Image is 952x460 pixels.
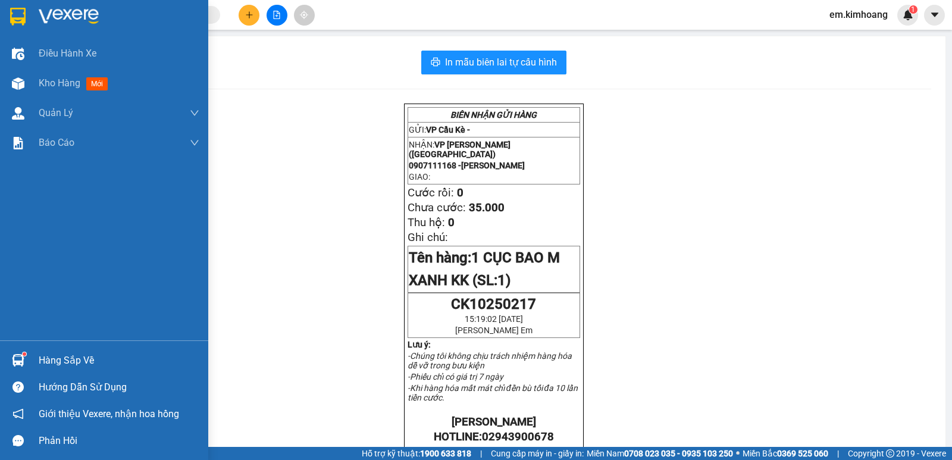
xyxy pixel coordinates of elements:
[820,7,897,22] span: em.kimhoang
[482,430,554,443] span: 02943900678
[451,296,536,312] span: CK10250217
[300,11,308,19] span: aim
[837,447,839,460] span: |
[294,5,315,26] button: aim
[408,383,578,402] em: -Khi hàng hóa mất mát chỉ đền bù tối đa 10 lần tiền cước.
[450,110,537,120] strong: BIÊN NHẬN GỬI HÀNG
[497,272,511,289] span: 1)
[12,137,24,149] img: solution-icon
[190,108,199,118] span: down
[409,249,560,289] span: 1 CỤC BAO M XANH KK (SL:
[408,201,466,214] span: Chưa cước:
[39,105,73,120] span: Quản Lý
[408,231,448,244] span: Ghi chú:
[86,77,108,90] span: mới
[469,201,505,214] span: 35.000
[909,5,917,14] sup: 1
[480,447,482,460] span: |
[408,351,572,370] em: -Chúng tôi không chịu trách nhiệm hàng hóa dễ vỡ trong bưu kiện
[777,449,828,458] strong: 0369 525 060
[245,11,253,19] span: plus
[12,381,24,393] span: question-circle
[190,138,199,148] span: down
[362,447,471,460] span: Hỗ trợ kỹ thuật:
[421,51,566,74] button: printerIn mẫu biên lai tự cấu hình
[587,447,733,460] span: Miền Nam
[457,186,464,199] span: 0
[39,432,199,450] div: Phản hồi
[445,55,557,70] span: In mẫu biên lai tự cấu hình
[408,340,431,349] strong: Lưu ý:
[267,5,287,26] button: file-add
[12,435,24,446] span: message
[461,161,525,170] span: [PERSON_NAME]
[409,140,511,159] span: VP [PERSON_NAME] ([GEOGRAPHIC_DATA])
[409,249,560,289] span: Tên hàng:
[409,125,579,134] p: GỬI:
[12,354,24,367] img: warehouse-icon
[420,449,471,458] strong: 1900 633 818
[408,186,454,199] span: Cước rồi:
[736,451,740,456] span: ⚪️
[886,449,894,458] span: copyright
[273,11,281,19] span: file-add
[448,216,455,229] span: 0
[452,415,536,428] strong: [PERSON_NAME]
[929,10,940,20] span: caret-down
[39,406,179,421] span: Giới thiệu Vexere, nhận hoa hồng
[39,352,199,370] div: Hàng sắp về
[39,46,96,61] span: Điều hành xe
[431,57,440,68] span: printer
[455,326,533,335] span: [PERSON_NAME] Em
[434,430,554,443] strong: HOTLINE:
[624,449,733,458] strong: 0708 023 035 - 0935 103 250
[12,77,24,90] img: warehouse-icon
[924,5,945,26] button: caret-down
[39,77,80,89] span: Kho hàng
[426,125,470,134] span: VP Cầu Kè -
[743,447,828,460] span: Miền Bắc
[10,8,26,26] img: logo-vxr
[409,140,579,159] p: NHẬN:
[911,5,915,14] span: 1
[408,216,445,229] span: Thu hộ:
[12,107,24,120] img: warehouse-icon
[12,408,24,420] span: notification
[409,161,525,170] span: 0907111168 -
[12,48,24,60] img: warehouse-icon
[39,378,199,396] div: Hướng dẫn sử dụng
[239,5,259,26] button: plus
[491,447,584,460] span: Cung cấp máy in - giấy in:
[23,352,26,356] sup: 1
[465,314,523,324] span: 15:19:02 [DATE]
[903,10,913,20] img: icon-new-feature
[409,172,430,182] span: GIAO:
[39,135,74,150] span: Báo cáo
[408,372,503,381] em: -Phiếu chỉ có giá trị 7 ngày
